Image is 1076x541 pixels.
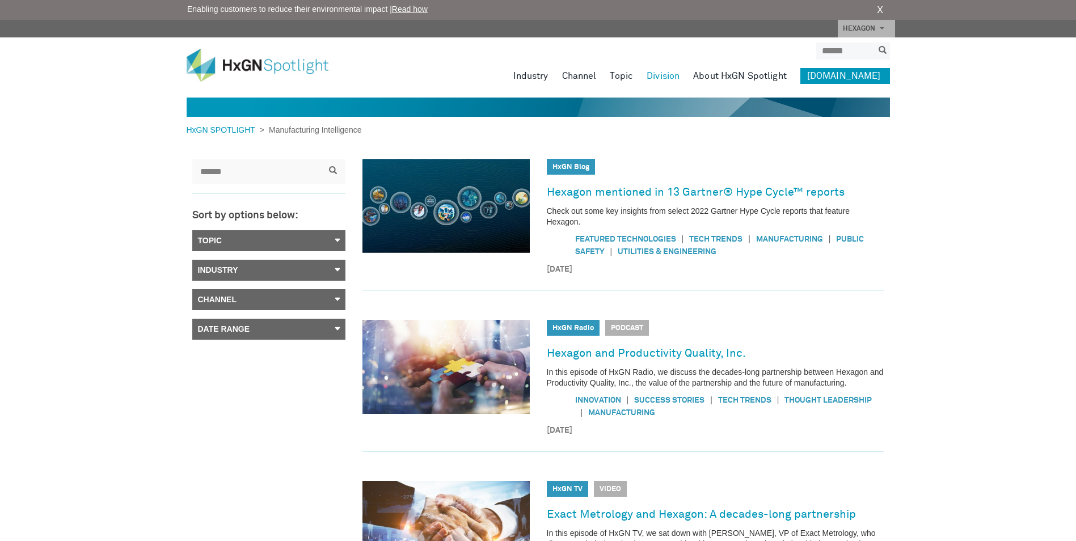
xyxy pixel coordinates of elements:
[742,233,756,245] span: |
[264,125,361,134] span: Manufacturing Intelligence
[877,3,883,17] a: X
[784,396,872,404] a: Thought Leadership
[676,233,690,245] span: |
[704,394,718,406] span: |
[689,235,742,243] a: Tech Trends
[362,159,530,253] img: Hexagon mentioned in 13 Gartner® Hype Cycle™ reports
[552,485,583,493] a: HxGN TV
[192,210,345,222] h3: Sort by options below:
[187,3,428,15] span: Enabling customers to reduce their environmental impact |
[634,396,704,404] a: Success Stories
[618,248,716,256] a: Utilities & Engineering
[838,20,895,37] a: HEXAGON
[647,68,680,84] a: Division
[575,235,676,243] a: Featured Technologies
[552,324,594,332] a: HxGN Radio
[693,68,787,84] a: About HxGN Spotlight
[562,68,597,84] a: Channel
[610,68,633,84] a: Topic
[771,394,785,406] span: |
[800,68,890,84] a: [DOMAIN_NAME]
[823,233,837,245] span: |
[547,367,884,388] p: In this episode of HxGN Radio, we discuss the decades-long partnership between Hexagon and Produc...
[547,206,884,227] p: Check out some key insights from select 2022 Gartner Hype Cycle reports that feature Hexagon.
[187,124,362,136] div: >
[187,125,260,134] a: HxGN SPOTLIGHT
[192,289,345,310] a: Channel
[621,394,635,406] span: |
[605,246,618,257] span: |
[575,407,589,419] span: |
[547,505,856,523] a: Exact Metrology and Hexagon: A decades-long partnership
[547,344,746,362] a: Hexagon and Productivity Quality, Inc.
[192,260,345,281] a: Industry
[392,5,428,14] a: Read how
[547,264,884,276] time: [DATE]
[192,230,345,251] a: Topic
[192,319,345,340] a: Date Range
[547,183,845,201] a: Hexagon mentioned in 13 Gartner® Hype Cycle™ reports
[575,396,621,404] a: Innovation
[588,409,655,417] a: Manufacturing
[605,320,649,336] span: Podcast
[187,49,345,82] img: HxGN Spotlight
[513,68,548,84] a: Industry
[756,235,823,243] a: Manufacturing
[362,320,530,414] img: Hexagon and Productivity Quality, Inc.
[552,163,589,171] a: HxGN Blog
[547,425,884,437] time: [DATE]
[718,396,771,404] a: Tech Trends
[594,481,627,497] span: Video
